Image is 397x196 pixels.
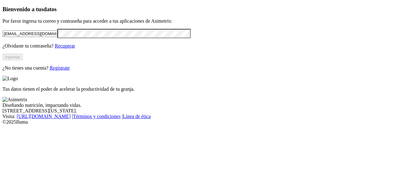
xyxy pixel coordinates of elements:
[2,54,23,60] button: Ingresar
[2,6,395,13] h3: Bienvenido a tus
[123,114,151,119] a: Línea de ética
[2,43,395,49] p: ¿Olvidaste tu contraseña?
[43,6,57,12] span: datos
[2,114,395,119] div: Visita : | |
[2,76,18,81] img: Logo
[50,65,70,71] a: Regístrate
[2,30,57,37] input: Tu correo
[2,86,395,92] p: Tus datos tienen el poder de acelerar la productividad de tu granja.
[55,43,75,48] a: Recuperar
[73,114,121,119] a: Términos y condiciones
[2,65,395,71] p: ¿No tienes una cuenta?
[2,103,395,108] div: Diseñando nutrición, impactando vidas.
[2,18,395,24] p: Por favor ingresa tu correo y contraseña para acceder a tus aplicaciones de Asimetrix:
[2,119,395,125] div: © 2025 Iluma
[17,114,71,119] a: [URL][DOMAIN_NAME]
[2,97,27,103] img: Asimetrix
[2,108,395,114] div: [STREET_ADDRESS][US_STATE].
